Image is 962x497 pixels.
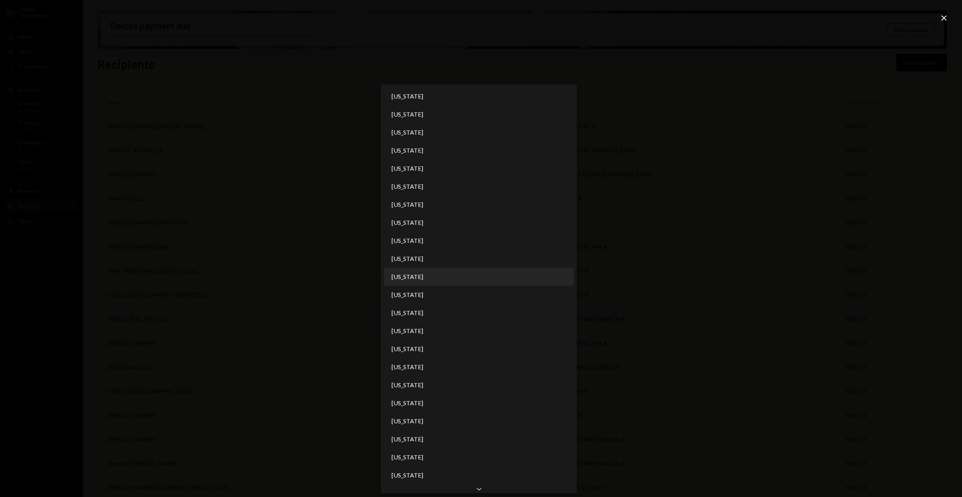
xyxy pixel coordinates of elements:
span: [US_STATE] [392,362,423,371]
span: [US_STATE] [392,453,423,462]
span: [US_STATE] [392,128,423,137]
span: [US_STATE] [392,254,423,263]
span: [US_STATE] [392,236,423,245]
span: [US_STATE] [392,399,423,408]
span: [US_STATE] [392,344,423,353]
span: [US_STATE] [392,290,423,299]
span: [US_STATE] [392,308,423,317]
span: [US_STATE] [392,146,423,155]
span: [US_STATE] [392,218,423,227]
span: [US_STATE] [392,182,423,191]
span: [US_STATE] [392,92,423,101]
span: [US_STATE] [392,435,423,444]
span: [US_STATE] [392,417,423,426]
span: [US_STATE] [392,164,423,173]
span: [US_STATE] [392,272,423,281]
span: [US_STATE] [392,200,423,209]
span: [US_STATE] [392,471,423,480]
span: [US_STATE] [392,110,423,119]
span: [US_STATE] [392,326,423,335]
span: [US_STATE] [392,380,423,389]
